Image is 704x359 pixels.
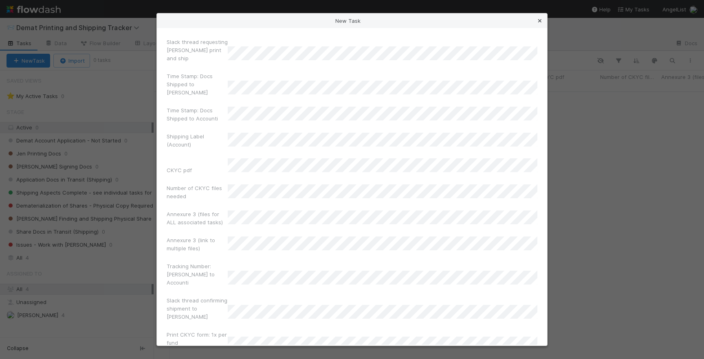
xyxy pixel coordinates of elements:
label: Tracking Number: [PERSON_NAME] to Accounti [167,262,228,287]
label: Annexure 3 (files for ALL associated tasks) [167,210,228,226]
label: Slack thread confirming shipment to [PERSON_NAME] [167,296,228,321]
label: Time Stamp: Docs Shipped to [PERSON_NAME] [167,72,228,96]
label: Print CKYC form: 1x per fund [167,331,228,347]
label: Number of CKYC files needed [167,184,228,200]
label: CKYC pdf [167,166,192,174]
label: Time Stamp: Docs Shipped to Accounti [167,106,228,123]
label: Shipping Label (Account) [167,132,228,149]
label: Annexure 3 (link to multiple files) [167,236,228,252]
div: New Task [157,13,547,28]
label: Slack thread requesting [PERSON_NAME] print and ship [167,38,228,62]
